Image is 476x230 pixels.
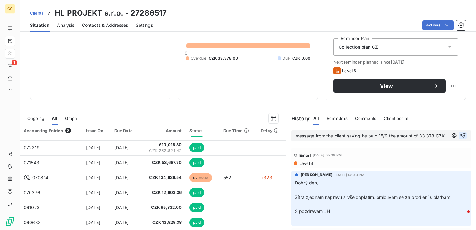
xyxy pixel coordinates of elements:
span: View [341,84,432,89]
span: [DATE] [86,220,101,225]
div: Accounting Entries [24,128,79,133]
span: 070814 [32,175,48,181]
span: Clients [30,11,44,16]
span: Collection plan CZ [339,44,378,50]
span: 552 j [223,175,234,180]
span: paid [189,203,205,212]
span: paid [189,188,205,197]
div: Delay [261,128,282,133]
span: [DATE] 05:09 PM [313,153,342,157]
span: Analysis [57,22,74,28]
span: [DATE] [86,205,101,210]
span: Client portal [384,116,408,121]
span: +323 j [261,175,274,180]
span: [DATE] [86,145,101,150]
span: Graph [65,116,77,121]
span: Level 4 [299,161,314,166]
span: CZK 95,832.00 [144,204,182,211]
span: 8 [65,128,71,133]
span: CZK 13,525.38 [144,219,182,226]
span: [DATE] [391,60,405,65]
span: paid [189,218,205,227]
span: [DATE] [114,175,129,180]
iframe: Intercom live chat [455,209,470,224]
button: View [333,79,446,93]
span: CZK 0.00 [292,55,310,61]
span: paid [189,158,205,167]
span: [DATE] [86,190,101,195]
span: [DATE] [114,205,129,210]
span: All [313,116,319,121]
span: Settings [136,22,153,28]
span: 061073 [24,205,40,210]
h3: HL PROJEKT s.r.o. - 27286517 [55,7,167,19]
span: 070376 [24,190,40,195]
span: 072219 [24,145,40,150]
span: Due [283,55,290,61]
div: Due Date [114,128,136,133]
img: Logo LeanPay [5,216,15,226]
span: CZK 252,824.42 [144,148,182,154]
div: Issue On [86,128,107,133]
span: €10,018.80 [144,142,182,148]
span: [DATE] [114,220,129,225]
span: [DATE] 02:43 PM [335,173,364,177]
span: All [52,116,57,121]
span: Next reminder planned since [333,60,458,65]
span: 060688 [24,220,41,225]
span: CZK 134,626.54 [144,175,182,181]
span: Level 5 [342,68,356,73]
h6: History [286,115,310,122]
span: paid [189,143,205,152]
span: 0 [185,50,187,55]
span: [DATE] [86,160,101,165]
span: [DATE] [114,190,129,195]
span: Dobrý den, [295,180,318,185]
span: Reminders [327,116,348,121]
span: [PERSON_NAME] [301,172,333,178]
span: 071543 [24,160,39,165]
span: [DATE] [86,175,101,180]
span: overdue [189,173,212,182]
span: CZK 53,687.70 [144,160,182,166]
a: Clients [30,10,44,16]
span: Email [299,153,311,158]
span: Situation [30,22,50,28]
span: Overdue [191,55,206,61]
div: Status [189,128,216,133]
span: S pozdravem JH [295,208,330,214]
span: [DATE] [114,145,129,150]
span: Comments [355,116,376,121]
span: message from the client saying he paid 15/9 the amount of 33 378 CZK [296,133,445,138]
span: CZK 12,603.36 [144,189,182,196]
div: Amount [144,128,182,133]
div: Due Time [223,128,254,133]
span: Zítra zjednám nápravu a vše doplatím, omlouvám se za prodlení s platbami. [295,194,453,200]
div: GC [5,4,15,14]
button: Actions [422,20,454,30]
span: Contacts & Addresses [82,22,128,28]
span: [DATE] [114,160,129,165]
span: CZK 33,378.00 [209,55,238,61]
span: 1 [12,60,17,65]
span: Ongoing [27,116,44,121]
